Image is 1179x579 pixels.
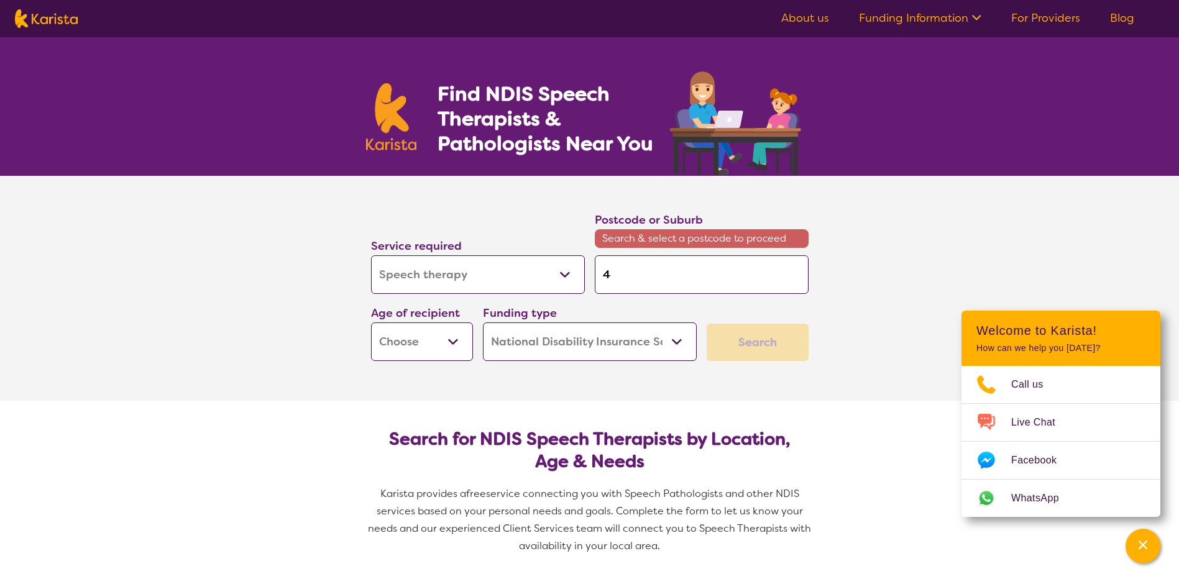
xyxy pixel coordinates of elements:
span: service connecting you with Speech Pathologists and other NDIS services based on your personal ne... [368,487,814,552]
h1: Find NDIS Speech Therapists & Pathologists Near You [438,81,667,156]
img: Karista logo [15,9,78,28]
span: Facebook [1011,451,1071,470]
a: For Providers [1011,11,1080,25]
label: Age of recipient [371,306,460,321]
div: Channel Menu [961,311,1160,517]
span: free [466,487,486,500]
span: WhatsApp [1011,489,1074,508]
h2: Welcome to Karista! [976,323,1145,338]
p: How can we help you [DATE]? [976,343,1145,353]
button: Channel Menu [1126,529,1160,563]
label: Postcode or Suburb [595,212,703,227]
h2: Search for NDIS Speech Therapists by Location, Age & Needs [381,428,799,473]
span: Search & select a postcode to proceed [595,229,809,248]
input: Type [595,255,809,294]
img: speech-therapy [660,67,814,176]
a: About us [781,11,829,25]
label: Funding type [483,306,557,321]
img: Karista logo [366,83,417,150]
a: Blog [1110,11,1134,25]
a: Web link opens in a new tab. [961,480,1160,517]
span: Live Chat [1011,413,1070,432]
label: Service required [371,239,462,253]
span: Call us [1011,375,1058,394]
a: Funding Information [859,11,981,25]
ul: Choose channel [961,366,1160,517]
span: Karista provides a [380,487,466,500]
